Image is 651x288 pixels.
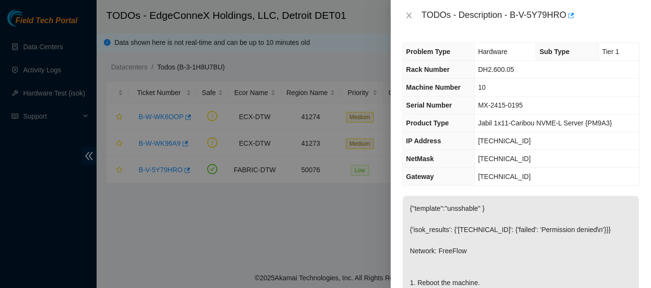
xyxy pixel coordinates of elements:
[406,155,434,163] span: NetMask
[478,48,508,55] span: Hardware
[406,119,449,127] span: Product Type
[478,137,531,145] span: [TECHNICAL_ID]
[406,101,452,109] span: Serial Number
[406,83,461,91] span: Machine Number
[478,155,531,163] span: [TECHNICAL_ID]
[478,101,523,109] span: MX-2415-0195
[602,48,619,55] span: Tier 1
[402,11,416,20] button: Close
[406,137,441,145] span: IP Address
[406,66,450,73] span: Rack Number
[539,48,569,55] span: Sub Type
[406,48,451,55] span: Problem Type
[478,173,531,180] span: [TECHNICAL_ID]
[405,12,413,19] span: close
[422,8,639,23] div: TODOs - Description - B-V-5Y79HRO
[478,66,514,73] span: DH2.600.05
[478,83,486,91] span: 10
[478,119,612,127] span: Jabil 1x11-Caribou NVME-L Server {PM9A3}
[406,173,434,180] span: Gateway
